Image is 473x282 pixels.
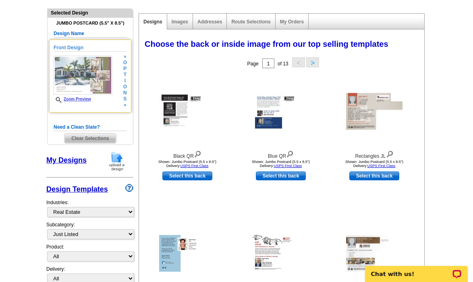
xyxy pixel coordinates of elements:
a: use this design [349,171,399,180]
span: i [123,78,127,84]
img: upload-design [106,151,127,171]
span: n [123,90,127,96]
a: Route Selections [231,19,270,25]
button: < [292,57,305,67]
div: Rectangles JL [330,149,419,160]
a: USPS First Class [274,164,302,168]
span: t [123,72,127,78]
div: Industries: [46,195,133,221]
a: Images [172,19,188,25]
span: Choose the back or inside image from our top selling templates [145,40,388,48]
div: Selected Design [48,9,133,17]
img: Rectangles JL [346,93,402,130]
h5: Design Name [54,30,127,38]
span: o [123,84,127,90]
span: Page [247,61,259,67]
span: s [123,96,127,102]
div: Black QR [143,149,232,160]
span: of 13 [278,61,288,67]
span: Clear Selections [64,134,116,143]
div: Shown: Jumbo Postcard (5.5 x 8.5") Delivery: [143,160,232,168]
a: Designs [143,19,162,25]
a: Addresses [197,19,222,25]
img: view design details [386,149,394,158]
img: view design details [194,149,201,158]
a: Design Templates [46,185,108,193]
span: » [123,102,127,108]
h5: Front Design [54,44,127,52]
span: o [123,60,127,66]
a: My Designs [46,156,87,164]
div: Product: [46,243,133,265]
div: Blue QR [236,149,325,160]
a: use this design [162,171,212,180]
span: p [123,66,127,72]
img: Texture Just Listed [346,235,402,272]
img: GENPJF_JLSwoop_ALL.jpg [54,56,112,95]
iframe: LiveChat chat widget [360,257,473,282]
div: Shown: Jumbo Postcard (5.5 x 8.5") Delivery: [236,160,325,168]
img: view design details [286,149,294,158]
button: > [306,57,319,67]
img: Black QR [159,92,216,131]
span: » [123,54,127,60]
a: My Orders [280,19,304,25]
div: Shown: Jumbo Postcard (5.5 x 8.5") Delivery: [330,160,419,168]
a: use this design [256,171,306,180]
h4: Jumbo Postcard (5.5" x 8.5") [54,21,127,26]
h5: Need a Clean Slate? [54,123,127,131]
img: Blue QR [253,92,309,131]
a: USPS First Class [367,164,396,168]
a: USPS First Class [180,164,209,168]
a: Zoom Preview [54,97,91,101]
img: Property Grid Card [159,235,216,272]
div: Subcategory: [46,221,133,243]
img: Just Listed Hand Drawn Back [253,235,309,272]
img: design-wizard-help-icon.png [125,184,133,192]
